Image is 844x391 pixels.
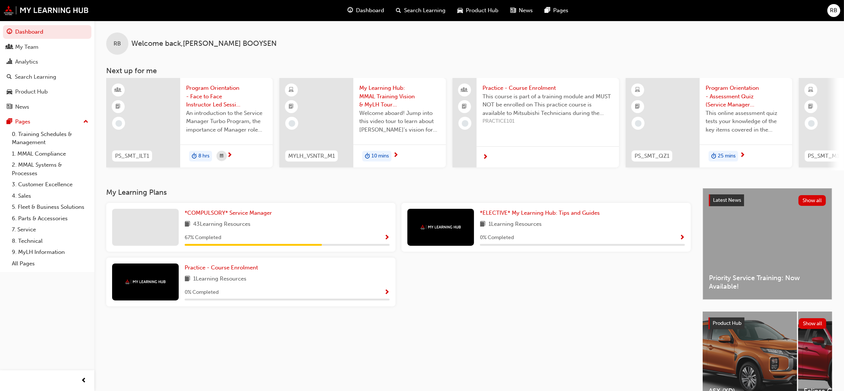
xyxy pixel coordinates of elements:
span: booktick-icon [462,102,467,112]
a: MYLH_VSNTR_M1My Learning Hub: MMAL Training Vision & MyLH Tour (Elective)Welcome aboard! Jump int... [279,78,446,167]
a: 2. MMAL Systems & Processes [9,159,91,179]
span: 25 mins [718,152,736,160]
span: Priority Service Training: Now Available! [709,274,826,290]
span: booktick-icon [116,102,121,112]
a: 3. Customer Excellence [9,179,91,190]
span: Dashboard [356,6,384,15]
span: Show Progress [384,235,390,241]
span: learningResourceType_INSTRUCTOR_LED-icon [116,85,121,95]
span: 1 Learning Resources [488,220,542,229]
span: learningResourceType_ELEARNING-icon [289,85,294,95]
a: 6. Parts & Accessories [9,213,91,224]
span: up-icon [83,117,88,127]
a: mmal [4,6,89,15]
a: search-iconSearch Learning [390,3,452,18]
span: RB [114,40,121,48]
span: learningRecordVerb_NONE-icon [115,120,122,127]
span: Welcome back , [PERSON_NAME] BOOYSEN [131,40,277,48]
span: news-icon [511,6,516,15]
span: 1 Learning Resources [193,275,246,284]
span: chart-icon [7,59,12,65]
a: Search Learning [3,70,91,84]
a: guage-iconDashboard [342,3,390,18]
span: Program Orientation - Face to Face Instructor Led Session (Service Manager Turbo Program) [186,84,267,109]
a: Product HubShow all [709,317,826,329]
a: 1. MMAL Compliance [9,148,91,160]
span: 67 % Completed [185,234,221,242]
span: Welcome aboard! Jump into this video tour to learn about [PERSON_NAME]'s vision for your learning... [359,109,440,134]
a: 5. Fleet & Business Solutions [9,201,91,213]
button: Pages [3,115,91,129]
span: pages-icon [7,119,12,125]
span: News [519,6,533,15]
span: duration-icon [365,152,370,161]
span: Search Learning [404,6,446,15]
span: booktick-icon [808,102,814,112]
span: PS_SMT_QZ1 [635,152,669,160]
a: All Pages [9,258,91,269]
a: News [3,100,91,114]
button: Show all [798,195,826,206]
span: learningRecordVerb_NONE-icon [808,120,815,127]
div: News [15,103,29,111]
span: 8 hrs [198,152,209,160]
span: Program Orientation - Assessment Quiz (Service Manager Turbo Program) [706,84,786,109]
img: mmal [420,225,461,229]
span: 43 Learning Resources [193,220,250,229]
button: Show Progress [384,233,390,242]
div: Pages [15,118,30,126]
span: book-icon [480,220,485,229]
span: next-icon [227,152,232,159]
a: Latest NewsShow all [709,194,826,206]
span: guage-icon [7,29,12,35]
span: RB [830,6,838,15]
span: Latest News [713,197,741,203]
div: My Team [15,43,38,51]
span: 0 % Completed [185,288,219,297]
a: My Team [3,40,91,54]
span: search-icon [7,74,12,81]
span: Show Progress [384,289,390,296]
a: Dashboard [3,25,91,39]
span: book-icon [185,220,190,229]
span: next-icon [393,152,399,159]
a: *COMPULSORY* Service Manager [185,209,275,217]
span: PS_SMT_ILT1 [115,152,149,160]
span: next-icon [482,154,488,161]
a: 4. Sales [9,190,91,202]
span: news-icon [7,104,12,110]
span: booktick-icon [635,102,640,112]
span: duration-icon [711,152,716,161]
span: This course is part of a training module and MUST NOT be enrolled on This practice course is avai... [482,92,613,118]
h3: Next up for me [94,67,844,75]
a: pages-iconPages [539,3,575,18]
button: Show Progress [679,233,685,242]
span: Show Progress [679,235,685,241]
span: book-icon [185,275,190,284]
span: 0 % Completed [480,234,514,242]
span: *COMPULSORY* Service Manager [185,210,272,216]
img: mmal [125,279,166,284]
span: 10 mins [371,152,389,160]
span: guage-icon [348,6,353,15]
span: learningRecordVerb_NONE-icon [462,120,468,127]
span: My Learning Hub: MMAL Training Vision & MyLH Tour (Elective) [359,84,440,109]
span: learningRecordVerb_NONE-icon [289,120,295,127]
button: DashboardMy TeamAnalyticsSearch LearningProduct HubNews [3,24,91,115]
span: Practice - Course Enrolment [482,84,613,92]
a: Latest NewsShow allPriority Service Training: Now Available! [703,188,832,300]
span: people-icon [7,44,12,51]
a: car-iconProduct Hub [452,3,505,18]
span: MYLH_VSNTR_M1 [288,152,335,160]
span: pages-icon [545,6,551,15]
span: *ELECTIVE* My Learning Hub: Tips and Guides [480,210,600,216]
span: learningResourceType_ELEARNING-icon [808,85,814,95]
a: PS_SMT_QZ1Program Orientation - Assessment Quiz (Service Manager Turbo Program)This online assess... [626,78,792,167]
span: PS_SMT_M1 [808,152,839,160]
a: Analytics [3,55,91,69]
span: Product Hub [713,320,742,326]
span: learningRecordVerb_NONE-icon [635,120,642,127]
div: Product Hub [15,88,48,96]
span: learningResourceType_ELEARNING-icon [635,85,640,95]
